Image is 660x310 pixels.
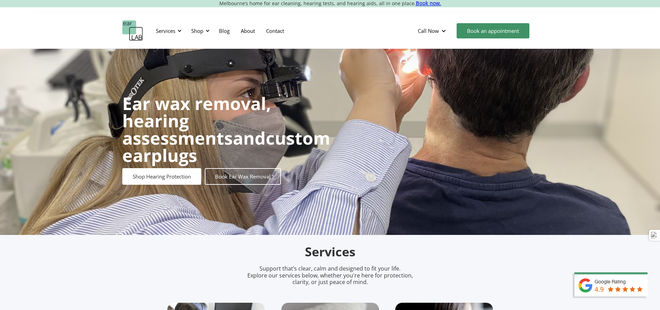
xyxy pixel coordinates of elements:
a: Book an appointment [457,23,529,38]
h2: Services [167,244,493,260]
strong: custom earplugs [122,126,330,167]
a: Blog [213,21,235,41]
div: Services [152,20,184,41]
a: Shop Hearing Protection [122,168,201,185]
a: About [235,21,261,41]
div: Call Now [412,20,453,41]
a: home [122,20,143,41]
a: Book Ear Wax Removal [205,168,281,185]
div: Shop [187,20,212,41]
div: Services [156,27,175,34]
div: Shop [191,27,203,34]
div: Call Now [418,27,439,34]
a: Contact [261,21,290,41]
p: Support that’s clear, calm and designed to fit your life. Explore our services below, whether you... [238,265,422,285]
strong: Ear wax removal, hearing assessments [122,92,271,150]
h1: and [122,95,330,164]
